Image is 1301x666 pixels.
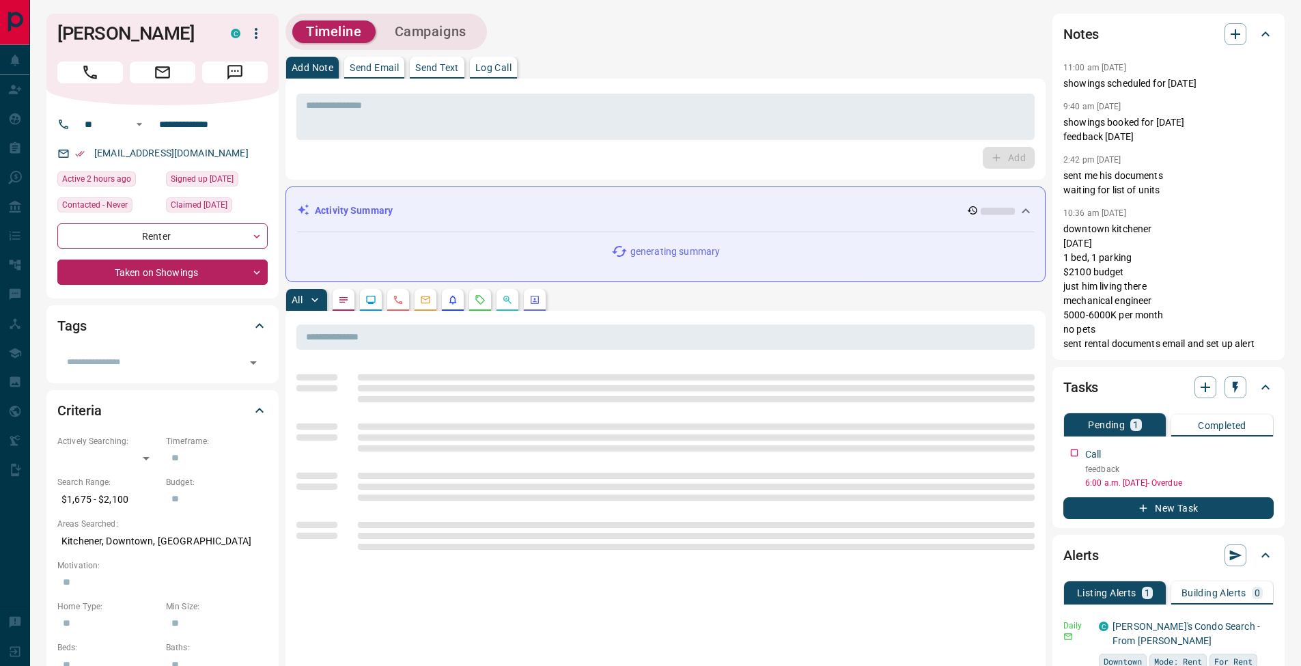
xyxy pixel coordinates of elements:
[1063,371,1274,404] div: Tasks
[57,23,210,44] h1: [PERSON_NAME]
[231,29,240,38] div: condos.ca
[202,61,268,83] span: Message
[1063,208,1126,218] p: 10:36 am [DATE]
[1099,622,1108,631] div: condos.ca
[1145,588,1150,598] p: 1
[1063,63,1126,72] p: 11:00 am [DATE]
[350,63,399,72] p: Send Email
[415,63,459,72] p: Send Text
[1063,115,1274,144] p: showings booked for [DATE] feedback [DATE]
[630,245,720,259] p: generating summary
[57,394,268,427] div: Criteria
[244,353,263,372] button: Open
[166,476,268,488] p: Budget:
[166,435,268,447] p: Timeframe:
[62,172,131,186] span: Active 2 hours ago
[1063,539,1274,572] div: Alerts
[57,260,268,285] div: Taken on Showings
[1063,102,1121,111] p: 9:40 am [DATE]
[1063,497,1274,519] button: New Task
[1063,544,1099,566] h2: Alerts
[57,223,268,249] div: Renter
[338,294,349,305] svg: Notes
[166,600,268,613] p: Min Size:
[75,149,85,158] svg: Email Verified
[57,309,268,342] div: Tags
[1113,621,1260,646] a: [PERSON_NAME]'s Condo Search - From [PERSON_NAME]
[166,171,268,191] div: Mon Sep 08 2025
[1085,447,1102,462] p: Call
[420,294,431,305] svg: Emails
[1181,588,1246,598] p: Building Alerts
[1063,155,1121,165] p: 2:42 pm [DATE]
[292,63,333,72] p: Add Note
[57,315,86,337] h2: Tags
[1063,23,1099,45] h2: Notes
[297,198,1034,223] div: Activity Summary
[171,172,234,186] span: Signed up [DATE]
[529,294,540,305] svg: Agent Actions
[1063,620,1091,632] p: Daily
[381,20,480,43] button: Campaigns
[57,171,159,191] div: Tue Sep 16 2025
[57,400,102,421] h2: Criteria
[393,294,404,305] svg: Calls
[166,641,268,654] p: Baths:
[57,476,159,488] p: Search Range:
[1063,77,1274,91] p: showings scheduled for [DATE]
[1085,463,1274,475] p: feedback
[1088,420,1125,430] p: Pending
[57,61,123,83] span: Call
[57,435,159,447] p: Actively Searching:
[57,641,159,654] p: Beds:
[1077,588,1136,598] p: Listing Alerts
[57,600,159,613] p: Home Type:
[292,20,376,43] button: Timeline
[1063,18,1274,51] div: Notes
[1063,632,1073,641] svg: Email
[502,294,513,305] svg: Opportunities
[166,197,268,217] div: Tue Sep 09 2025
[57,559,268,572] p: Motivation:
[475,294,486,305] svg: Requests
[57,530,268,553] p: Kitchener, Downtown, [GEOGRAPHIC_DATA]
[171,198,227,212] span: Claimed [DATE]
[130,61,195,83] span: Email
[1063,376,1098,398] h2: Tasks
[57,488,159,511] p: $1,675 - $2,100
[315,204,393,218] p: Activity Summary
[57,518,268,530] p: Areas Searched:
[1063,222,1274,351] p: downtown kitchener [DATE] 1 bed, 1 parking $2100 budget just him living there mechanical engineer...
[365,294,376,305] svg: Lead Browsing Activity
[1085,477,1274,489] p: 6:00 a.m. [DATE] - Overdue
[1133,420,1138,430] p: 1
[1198,421,1246,430] p: Completed
[94,148,249,158] a: [EMAIL_ADDRESS][DOMAIN_NAME]
[292,295,303,305] p: All
[447,294,458,305] svg: Listing Alerts
[62,198,128,212] span: Contacted - Never
[1255,588,1260,598] p: 0
[1063,169,1274,197] p: sent me his documents waiting for list of units
[131,116,148,133] button: Open
[475,63,512,72] p: Log Call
